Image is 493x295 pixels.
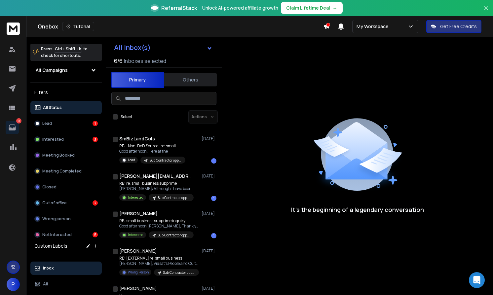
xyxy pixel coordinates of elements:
[54,45,82,53] span: Ctrl + Shift + k
[30,262,102,275] button: Inbox
[202,286,216,291] p: [DATE]
[119,149,185,154] p: Good afternoon, Here at the
[42,184,57,190] p: Closed
[114,57,123,65] span: 6 / 6
[111,72,164,88] button: Primary
[30,149,102,162] button: Meeting Booked
[119,285,157,292] h1: [PERSON_NAME]
[440,23,477,30] p: Get Free Credits
[38,22,323,31] div: Onebox
[41,46,88,59] p: Press to check for shortcuts.
[161,4,197,12] span: ReferralStack
[43,105,62,110] p: All Status
[150,158,181,163] p: Sub Contractor opportunities
[426,20,481,33] button: Get Free Credits
[114,44,151,51] h1: All Inbox(s)
[93,200,98,206] div: 3
[30,277,102,291] button: All
[158,195,190,200] p: Sub Contractor opportunities
[30,196,102,210] button: Out of office3
[30,133,102,146] button: Interested3
[93,137,98,142] div: 3
[121,114,133,120] label: Select
[16,118,21,123] p: 12
[119,218,199,223] p: RE: small business subprime inquiry
[93,232,98,237] div: 5
[36,67,68,74] h1: All Campaigns
[158,233,190,238] p: Sub Contractor opportunities
[291,205,424,214] p: It’s the beginning of a legendary conversation
[34,243,67,249] h3: Custom Labels
[211,233,216,238] div: 1
[119,256,199,261] p: RE: [EXTERNAL] re: small business
[119,223,199,229] p: Good afternoon [PERSON_NAME], Thank you
[42,137,64,142] p: Interested
[211,196,216,201] div: 1
[62,22,94,31] button: Tutorial
[42,169,82,174] p: Meeting Completed
[469,272,485,288] div: Open Intercom Messenger
[119,261,199,266] p: [PERSON_NAME], Viasat’s People and Culture
[30,228,102,241] button: Not Interested5
[119,210,158,217] h1: [PERSON_NAME]
[119,186,194,191] p: [PERSON_NAME]: Although I have been
[202,5,278,11] p: Unlock AI-powered affiliate growth
[119,173,192,179] h1: [PERSON_NAME][EMAIL_ADDRESS][PERSON_NAME][DOMAIN_NAME]
[43,266,54,271] p: Inbox
[202,211,216,216] p: [DATE]
[128,270,149,275] p: Wrong Person
[202,248,216,254] p: [DATE]
[128,195,143,200] p: Interested
[6,121,19,134] a: 12
[281,2,343,14] button: Claim Lifetime Deal→
[30,64,102,77] button: All Campaigns
[30,212,102,225] button: Wrong person
[119,248,157,254] h1: [PERSON_NAME]
[42,153,75,158] p: Meeting Booked
[211,158,216,164] div: 1
[163,270,195,275] p: Sub Contractor opportunities
[30,117,102,130] button: Lead1
[333,5,337,11] span: →
[119,143,185,149] p: RE: [Non-DoD Source] re: small
[128,232,143,237] p: Interested
[119,135,155,142] h1: SmBizLandCols
[42,200,67,206] p: Out of office
[482,4,490,20] button: Close banner
[30,88,102,97] h3: Filters
[202,136,216,141] p: [DATE]
[7,278,20,291] button: P
[109,41,218,54] button: All Inbox(s)
[124,57,166,65] h3: Inboxes selected
[42,216,71,221] p: Wrong person
[119,181,194,186] p: RE: re: small business subprime
[43,281,48,287] p: All
[164,73,217,87] button: Others
[42,232,72,237] p: Not Interested
[30,165,102,178] button: Meeting Completed
[128,158,135,163] p: Lead
[30,180,102,194] button: Closed
[202,173,216,179] p: [DATE]
[30,101,102,114] button: All Status
[93,121,98,126] div: 1
[357,23,391,30] p: My Workspace
[42,121,52,126] p: Lead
